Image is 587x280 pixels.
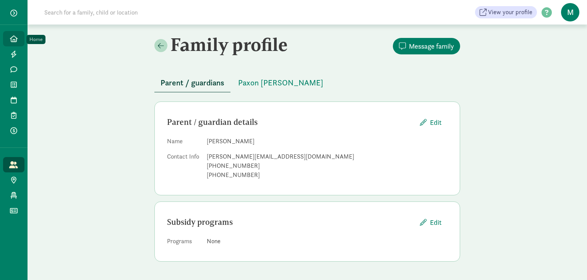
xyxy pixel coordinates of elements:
div: [PHONE_NUMBER] [207,170,448,180]
span: Message family [409,41,454,51]
dt: Programs [167,237,201,249]
a: View your profile [475,6,537,18]
a: Paxon [PERSON_NAME] [232,79,329,87]
h2: Family profile [154,34,306,55]
button: Paxon [PERSON_NAME] [232,74,329,92]
div: Parent / guardian details [167,116,414,128]
button: Parent / guardians [154,74,230,92]
iframe: Chat Widget [549,243,587,280]
dt: Contact Info [167,152,201,183]
span: View your profile [488,8,532,17]
span: Parent / guardians [161,77,224,89]
div: [PHONE_NUMBER] [207,161,448,170]
a: Parent / guardians [154,79,230,87]
div: None [207,237,448,246]
span: M [561,3,579,21]
span: Paxon [PERSON_NAME] [238,77,323,89]
div: Home [29,36,42,43]
div: Subsidy programs [167,216,414,228]
span: Edit [430,117,441,128]
dt: Name [167,137,201,149]
button: Message family [393,38,460,54]
span: Edit [430,217,441,228]
dd: [PERSON_NAME] [207,137,448,146]
div: [PERSON_NAME][EMAIL_ADDRESS][DOMAIN_NAME] [207,152,448,161]
button: Edit [414,214,448,231]
input: Search for a family, child or location [40,5,254,20]
button: Edit [414,114,448,131]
